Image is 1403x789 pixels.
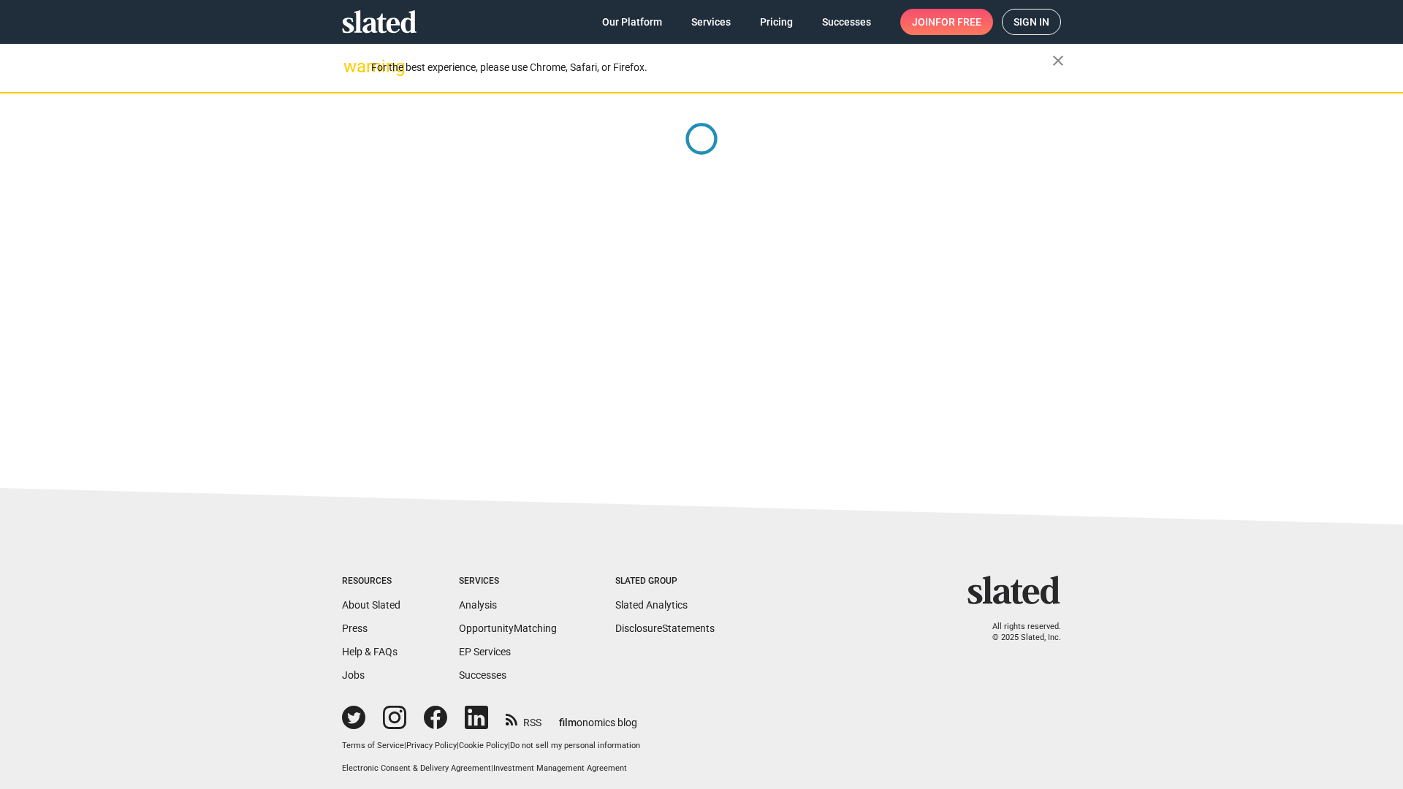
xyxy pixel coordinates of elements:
[459,646,511,657] a: EP Services
[615,576,715,587] div: Slated Group
[559,704,637,730] a: filmonomics blog
[459,741,508,750] a: Cookie Policy
[406,741,457,750] a: Privacy Policy
[342,669,365,681] a: Jobs
[342,646,398,657] a: Help & FAQs
[457,741,459,750] span: |
[1049,52,1067,69] mat-icon: close
[506,707,541,730] a: RSS
[680,9,742,35] a: Services
[935,9,981,35] span: for free
[404,741,406,750] span: |
[900,9,993,35] a: Joinfor free
[371,58,1052,77] div: For the best experience, please use Chrome, Safari, or Firefox.
[748,9,805,35] a: Pricing
[977,622,1061,643] p: All rights reserved. © 2025 Slated, Inc.
[1014,9,1049,34] span: Sign in
[559,717,577,728] span: film
[342,576,400,587] div: Resources
[810,9,883,35] a: Successes
[342,741,404,750] a: Terms of Service
[342,599,400,611] a: About Slated
[1002,9,1061,35] a: Sign in
[590,9,674,35] a: Our Platform
[343,58,361,75] mat-icon: warning
[760,9,793,35] span: Pricing
[342,622,368,634] a: Press
[615,622,715,634] a: DisclosureStatements
[510,741,640,752] button: Do not sell my personal information
[508,741,510,750] span: |
[459,599,497,611] a: Analysis
[459,576,557,587] div: Services
[459,622,557,634] a: OpportunityMatching
[822,9,871,35] span: Successes
[342,763,491,773] a: Electronic Consent & Delivery Agreement
[912,9,981,35] span: Join
[602,9,662,35] span: Our Platform
[459,669,506,681] a: Successes
[691,9,731,35] span: Services
[615,599,688,611] a: Slated Analytics
[493,763,627,773] a: Investment Management Agreement
[491,763,493,773] span: |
